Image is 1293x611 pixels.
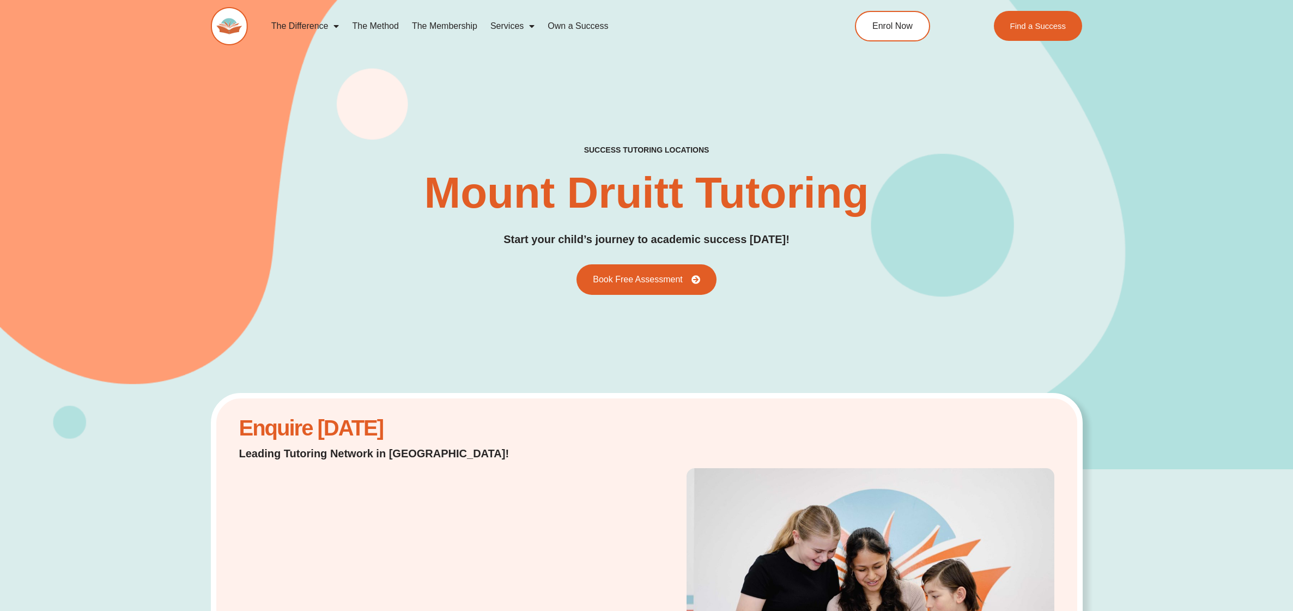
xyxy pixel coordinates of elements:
p: Start your child’s journey to academic success [DATE]! [503,231,790,248]
a: Own a Success [541,14,615,39]
h1: Mount Druitt Tutoring [424,171,869,215]
p: Leading Tutoring Network in [GEOGRAPHIC_DATA]! [239,446,537,461]
span: Enrol Now [872,22,913,31]
a: Services [484,14,541,39]
a: The Method [345,14,405,39]
a: Find a Success [994,11,1083,41]
nav: Menu [265,14,805,39]
h2: Enquire [DATE] [239,421,537,435]
a: Enrol Now [855,11,930,41]
span: Book Free Assessment [593,275,683,284]
a: The Membership [405,14,484,39]
h2: success tutoring locations [584,145,709,155]
span: Find a Success [1010,22,1066,30]
a: Book Free Assessment [576,264,717,295]
a: The Difference [265,14,346,39]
